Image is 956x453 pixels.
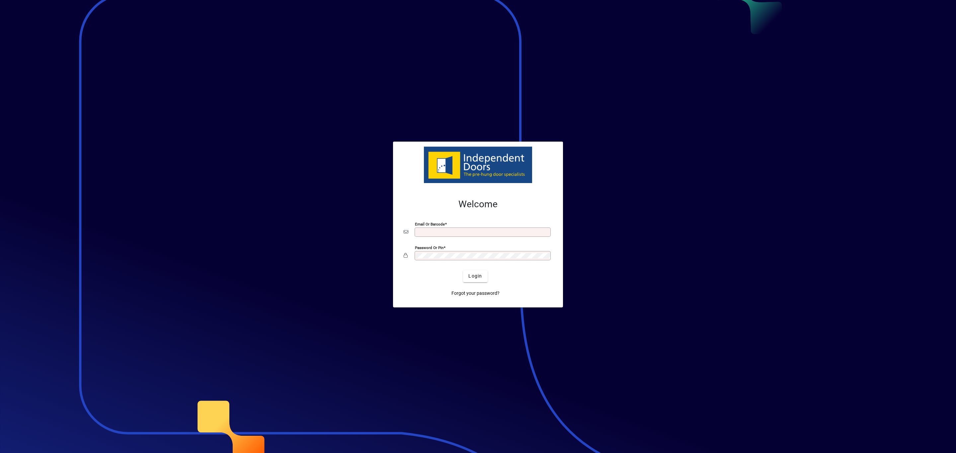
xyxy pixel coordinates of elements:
[468,273,482,280] span: Login
[415,222,445,226] mat-label: Email or Barcode
[451,290,500,297] span: Forgot your password?
[415,245,443,250] mat-label: Password or Pin
[449,288,502,299] a: Forgot your password?
[404,199,552,210] h2: Welcome
[463,270,487,282] button: Login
